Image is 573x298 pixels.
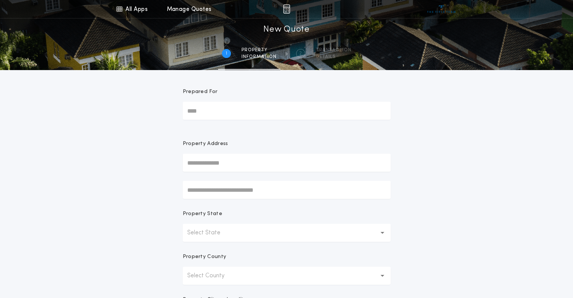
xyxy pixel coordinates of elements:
img: img [283,5,290,14]
span: information [241,54,277,60]
p: Select State [187,228,232,237]
h2: 2 [299,50,302,57]
input: Prepared For [183,102,391,120]
h2: 1 [226,50,227,57]
span: Transaction [316,47,351,53]
h1: New Quote [263,24,309,36]
p: Prepared For [183,88,218,96]
span: Property [241,47,277,53]
button: Select State [183,224,391,242]
img: vs-icon [427,5,455,13]
p: Property County [183,253,226,261]
p: Property Address [183,140,391,148]
p: Select County [187,271,237,280]
button: Select County [183,267,391,285]
p: Property State [183,210,222,218]
span: details [316,54,351,60]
